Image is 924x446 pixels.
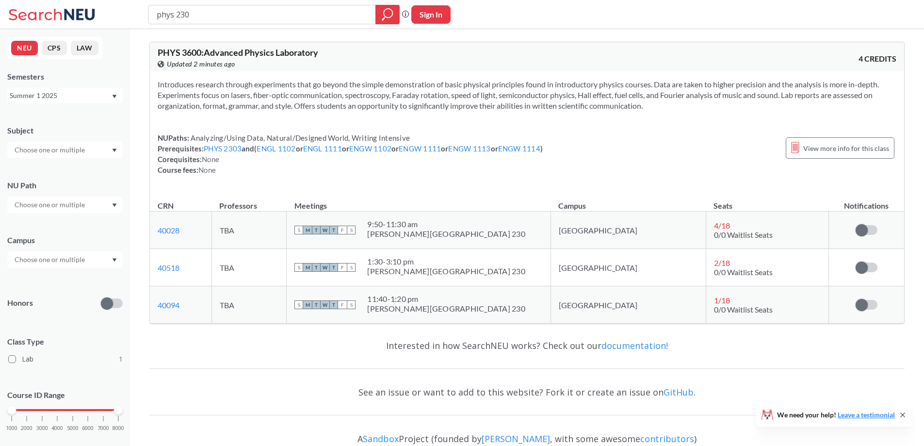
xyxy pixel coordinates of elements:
span: 2 / 18 [714,258,730,267]
div: Summer 1 2025Dropdown arrow [7,88,123,103]
div: Dropdown arrow [7,142,123,158]
span: T [312,300,321,309]
div: NU Path [7,180,123,191]
div: Semesters [7,71,123,82]
th: Campus [551,191,706,212]
span: S [294,300,303,309]
button: LAW [71,41,98,55]
span: M [303,226,312,234]
span: 0/0 Waitlist Seats [714,267,773,277]
span: T [329,300,338,309]
span: 6000 [82,426,94,431]
td: TBA [211,212,286,249]
input: Choose one or multiple [10,199,91,211]
a: ENGW 1113 [448,144,490,153]
span: 1 / 18 [714,296,730,305]
svg: magnifying glass [382,8,393,21]
div: CRN [158,200,174,211]
span: W [321,226,329,234]
th: Seats [706,191,828,212]
div: [PERSON_NAME][GEOGRAPHIC_DATA] 230 [367,304,525,314]
span: 5000 [67,426,79,431]
span: M [303,263,312,272]
span: 4 / 18 [714,221,730,230]
span: 1000 [6,426,17,431]
a: ENGL 1111 [303,144,342,153]
span: F [338,300,347,309]
span: 0/0 Waitlist Seats [714,230,773,239]
div: See an issue or want to add to this website? Fork it or create an issue on . [149,378,905,406]
span: F [338,226,347,234]
td: [GEOGRAPHIC_DATA] [551,212,706,249]
svg: Dropdown arrow [112,258,117,262]
button: NEU [11,41,38,55]
span: Class Type [7,336,123,347]
span: F [338,263,347,272]
a: ENGW 1102 [349,144,391,153]
div: 9:50 - 11:30 am [367,219,525,229]
section: Introduces research through experiments that go beyond the simple demonstration of basic physical... [158,79,896,111]
span: Updated 2 minutes ago [167,59,235,69]
a: 40518 [158,263,179,272]
div: 11:40 - 1:20 pm [367,294,525,304]
a: ENGW 1114 [498,144,540,153]
span: View more info for this class [803,142,889,154]
span: M [303,300,312,309]
th: Notifications [829,191,905,212]
td: TBA [211,286,286,324]
div: A Project (founded by , with some awesome ) [149,425,905,444]
td: [GEOGRAPHIC_DATA] [551,286,706,324]
span: 2000 [21,426,32,431]
div: Summer 1 2025 [10,90,111,101]
div: magnifying glass [375,5,400,24]
button: CPS [42,41,67,55]
a: [PERSON_NAME] [482,433,550,445]
span: 8000 [113,426,124,431]
span: S [347,226,356,234]
th: Professors [211,191,286,212]
div: Dropdown arrow [7,251,123,268]
span: W [321,300,329,309]
a: Leave a testimonial [838,411,895,419]
div: [PERSON_NAME][GEOGRAPHIC_DATA] 230 [367,229,525,239]
p: Course ID Range [7,390,123,401]
span: 4 CREDITS [859,53,896,64]
span: PHYS 3600 : Advanced Physics Laboratory [158,47,318,58]
div: Campus [7,235,123,246]
a: ENGL 1102 [257,144,295,153]
input: Class, professor, course number, "phrase" [156,6,369,23]
label: Lab [8,353,123,365]
span: None [198,165,216,174]
a: GitHub [664,386,694,398]
span: S [294,263,303,272]
a: documentation! [601,340,668,351]
span: T [312,263,321,272]
svg: Dropdown arrow [112,149,117,152]
a: contributors [640,433,694,445]
span: Analyzing/Using Data, Natural/Designed World, Writing Intensive [189,133,410,142]
td: [GEOGRAPHIC_DATA] [551,249,706,286]
span: 0/0 Waitlist Seats [714,305,773,314]
button: Sign In [411,5,451,24]
span: 3000 [36,426,48,431]
span: S [294,226,303,234]
svg: Dropdown arrow [112,95,117,99]
span: 7000 [97,426,109,431]
a: 40028 [158,226,179,235]
a: 40094 [158,300,179,310]
span: W [321,263,329,272]
span: 1 [119,354,123,364]
p: Honors [7,297,33,309]
span: T [329,226,338,234]
span: S [347,263,356,272]
svg: Dropdown arrow [112,203,117,207]
input: Choose one or multiple [10,144,91,156]
td: TBA [211,249,286,286]
a: PHYS 2303 [204,144,242,153]
div: Dropdown arrow [7,197,123,213]
div: NUPaths: Prerequisites: and ( or or or or or ) Corequisites: Course fees: [158,132,543,175]
div: Interested in how SearchNEU works? Check out our [149,331,905,360]
div: 1:30 - 3:10 pm [367,257,525,266]
span: S [347,300,356,309]
a: ENGW 1111 [399,144,441,153]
